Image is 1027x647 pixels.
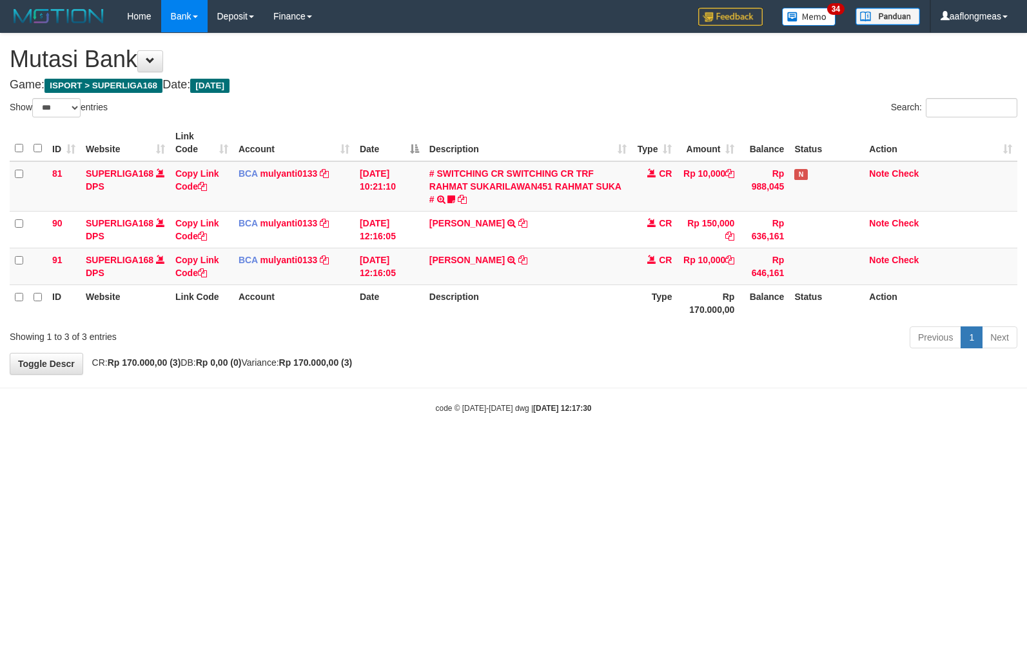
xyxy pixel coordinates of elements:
[320,255,329,265] a: Copy mulyanti0133 to clipboard
[677,124,739,161] th: Amount: activate to sort column ascending
[429,218,505,228] a: [PERSON_NAME]
[892,255,919,265] a: Check
[739,124,789,161] th: Balance
[659,255,672,265] span: CR
[81,124,170,161] th: Website: activate to sort column ascending
[429,255,505,265] a: [PERSON_NAME]
[175,168,219,192] a: Copy Link Code
[196,357,242,368] strong: Rp 0,00 (0)
[10,46,1017,72] h1: Mutasi Bank
[677,211,739,248] td: Rp 150,000
[677,161,739,212] td: Rp 10,000
[10,79,1017,92] h4: Game: Date:
[518,218,527,228] a: Copy ANDIK SUGIYONO to clipboard
[81,284,170,321] th: Website
[86,218,153,228] a: SUPERLIGA168
[891,98,1017,117] label: Search:
[355,284,424,321] th: Date
[632,124,677,161] th: Type: activate to sort column ascending
[260,255,318,265] a: mulyanti0133
[170,284,233,321] th: Link Code
[725,255,734,265] a: Copy Rp 10,000 to clipboard
[52,255,63,265] span: 91
[632,284,677,321] th: Type
[864,284,1017,321] th: Action
[856,8,920,25] img: panduan.png
[725,168,734,179] a: Copy Rp 10,000 to clipboard
[782,8,836,26] img: Button%20Memo.svg
[429,168,621,204] a: # SWITCHING CR SWITCHING CR TRF RAHMAT SUKARILAWAN451 RAHMAT SUKA #
[86,255,153,265] a: SUPERLIGA168
[355,161,424,212] td: [DATE] 10:21:10
[424,124,632,161] th: Description: activate to sort column ascending
[789,124,864,161] th: Status
[533,404,591,413] strong: [DATE] 12:17:30
[869,218,889,228] a: Note
[86,357,353,368] span: CR: DB: Variance:
[175,255,219,278] a: Copy Link Code
[260,218,318,228] a: mulyanti0133
[170,124,233,161] th: Link Code: activate to sort column ascending
[81,248,170,284] td: DPS
[108,357,181,368] strong: Rp 170.000,00 (3)
[436,404,592,413] small: code © [DATE]-[DATE] dwg |
[47,284,81,321] th: ID
[10,325,418,343] div: Showing 1 to 3 of 3 entries
[794,169,807,180] span: Has Note
[982,326,1017,348] a: Next
[260,168,318,179] a: mulyanti0133
[279,357,353,368] strong: Rp 170.000,00 (3)
[10,98,108,117] label: Show entries
[10,6,108,26] img: MOTION_logo.png
[233,284,355,321] th: Account
[175,218,219,241] a: Copy Link Code
[355,211,424,248] td: [DATE] 12:16:05
[47,124,81,161] th: ID: activate to sort column ascending
[659,218,672,228] span: CR
[659,168,672,179] span: CR
[458,194,467,204] a: Copy # SWITCHING CR SWITCHING CR TRF RAHMAT SUKARILAWAN451 RAHMAT SUKA # to clipboard
[81,211,170,248] td: DPS
[739,161,789,212] td: Rp 988,045
[81,161,170,212] td: DPS
[869,168,889,179] a: Note
[320,218,329,228] a: Copy mulyanti0133 to clipboard
[239,218,258,228] span: BCA
[239,168,258,179] span: BCA
[725,231,734,241] a: Copy Rp 150,000 to clipboard
[239,255,258,265] span: BCA
[355,248,424,284] td: [DATE] 12:16:05
[518,255,527,265] a: Copy RIYO RAHMAN to clipboard
[86,168,153,179] a: SUPERLIGA168
[926,98,1017,117] input: Search:
[320,168,329,179] a: Copy mulyanti0133 to clipboard
[739,248,789,284] td: Rp 646,161
[677,284,739,321] th: Rp 170.000,00
[739,211,789,248] td: Rp 636,161
[677,248,739,284] td: Rp 10,000
[32,98,81,117] select: Showentries
[910,326,961,348] a: Previous
[789,284,864,321] th: Status
[869,255,889,265] a: Note
[52,168,63,179] span: 81
[424,284,632,321] th: Description
[827,3,845,15] span: 34
[355,124,424,161] th: Date: activate to sort column descending
[190,79,230,93] span: [DATE]
[739,284,789,321] th: Balance
[961,326,983,348] a: 1
[864,124,1017,161] th: Action: activate to sort column ascending
[892,168,919,179] a: Check
[892,218,919,228] a: Check
[44,79,162,93] span: ISPORT > SUPERLIGA168
[52,218,63,228] span: 90
[233,124,355,161] th: Account: activate to sort column ascending
[10,353,83,375] a: Toggle Descr
[698,8,763,26] img: Feedback.jpg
